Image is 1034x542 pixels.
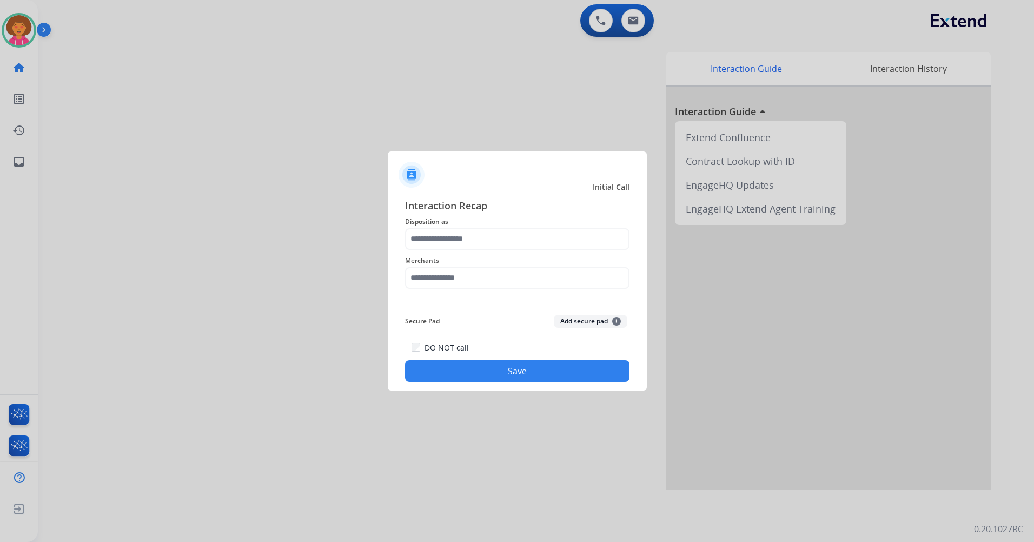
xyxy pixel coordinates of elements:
span: + [612,317,621,326]
span: Interaction Recap [405,198,629,215]
button: Add secure pad+ [554,315,627,328]
img: contactIcon [399,162,425,188]
span: Secure Pad [405,315,440,328]
span: Disposition as [405,215,629,228]
span: Merchants [405,254,629,267]
p: 0.20.1027RC [974,523,1023,536]
button: Save [405,360,629,382]
label: DO NOT call [425,342,469,353]
span: Initial Call [593,182,629,193]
